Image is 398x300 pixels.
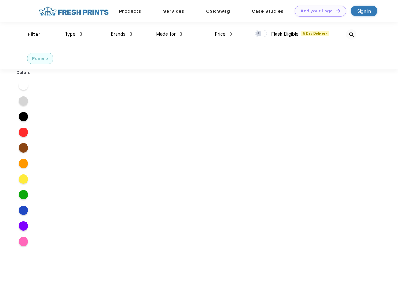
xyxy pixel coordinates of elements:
[163,8,184,14] a: Services
[351,6,377,16] a: Sign in
[230,32,232,36] img: dropdown.png
[156,31,176,37] span: Made for
[80,32,82,36] img: dropdown.png
[357,7,371,15] div: Sign in
[111,31,126,37] span: Brands
[346,29,356,40] img: desktop_search.svg
[336,9,340,12] img: DT
[119,8,141,14] a: Products
[65,31,76,37] span: Type
[46,58,48,60] img: filter_cancel.svg
[180,32,182,36] img: dropdown.png
[12,69,36,76] div: Colors
[37,6,111,17] img: fo%20logo%202.webp
[301,8,333,14] div: Add your Logo
[206,8,230,14] a: CSR Swag
[301,31,329,36] span: 5 Day Delivery
[28,31,41,38] div: Filter
[130,32,132,36] img: dropdown.png
[215,31,226,37] span: Price
[32,55,44,62] div: Puma
[271,31,299,37] span: Flash Eligible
